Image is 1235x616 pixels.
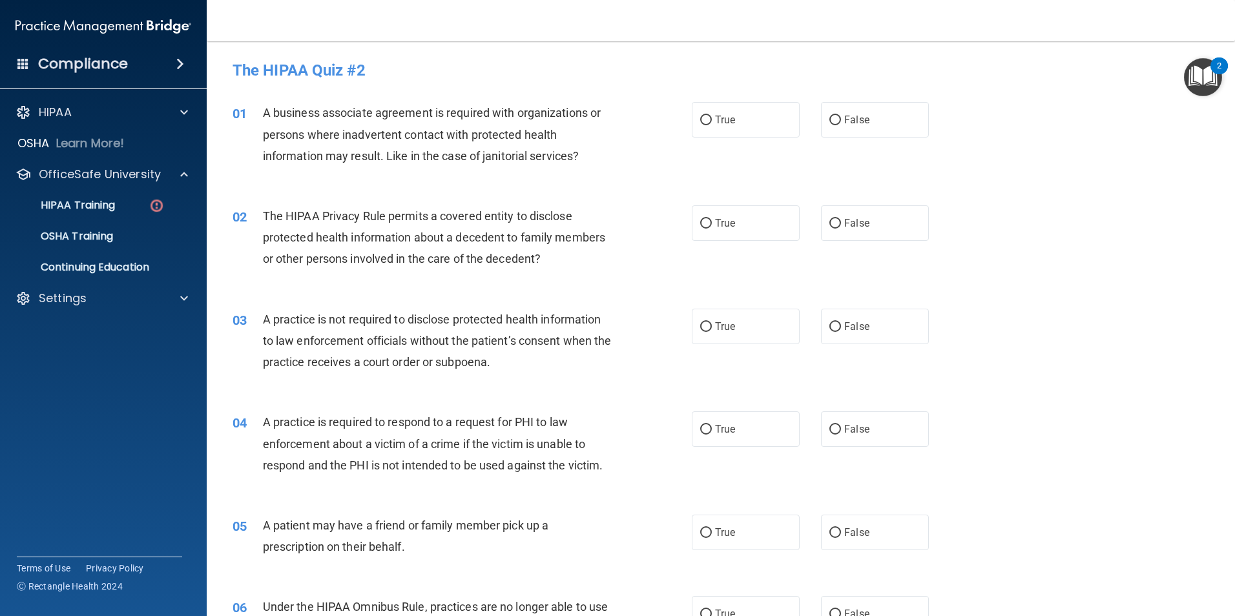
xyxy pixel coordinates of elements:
span: 06 [233,600,247,615]
span: True [715,320,735,333]
span: True [715,526,735,539]
input: False [829,116,841,125]
input: True [700,322,712,332]
p: HIPAA [39,105,72,120]
a: Settings [16,291,188,306]
img: danger-circle.6113f641.png [149,198,165,214]
span: False [844,423,869,435]
span: True [715,217,735,229]
input: False [829,425,841,435]
span: 01 [233,106,247,121]
a: OfficeSafe University [16,167,188,182]
input: True [700,425,712,435]
p: Continuing Education [8,261,185,274]
span: True [715,114,735,126]
input: False [829,322,841,332]
span: False [844,320,869,333]
span: 02 [233,209,247,225]
span: 03 [233,313,247,328]
span: 05 [233,518,247,534]
input: True [700,219,712,229]
input: False [829,528,841,538]
span: False [844,114,869,126]
span: A practice is required to respond to a request for PHI to law enforcement about a victim of a cri... [263,415,603,471]
img: PMB logo [16,14,191,39]
span: A patient may have a friend or family member pick up a prescription on their behalf. [263,518,548,553]
p: Learn More! [56,136,125,151]
span: 04 [233,415,247,431]
span: False [844,217,869,229]
h4: Compliance [38,55,128,73]
input: True [700,528,712,538]
p: OfficeSafe University [39,167,161,182]
span: False [844,526,869,539]
input: True [700,116,712,125]
span: The HIPAA Privacy Rule permits a covered entity to disclose protected health information about a ... [263,209,605,265]
a: HIPAA [16,105,188,120]
span: Ⓒ Rectangle Health 2024 [17,580,123,593]
p: HIPAA Training [8,199,115,212]
a: Terms of Use [17,562,70,575]
h4: The HIPAA Quiz #2 [233,62,1209,79]
span: A practice is not required to disclose protected health information to law enforcement officials ... [263,313,612,369]
p: OSHA [17,136,50,151]
input: False [829,219,841,229]
p: OSHA Training [8,230,113,243]
button: Open Resource Center, 2 new notifications [1184,58,1222,96]
a: Privacy Policy [86,562,144,575]
div: 2 [1217,66,1221,83]
span: A business associate agreement is required with organizations or persons where inadvertent contac... [263,106,601,162]
span: True [715,423,735,435]
p: Settings [39,291,87,306]
iframe: Drift Widget Chat Controller [1170,527,1219,576]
